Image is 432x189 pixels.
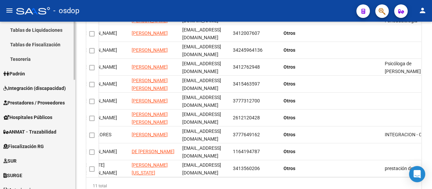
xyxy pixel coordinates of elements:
span: [PERSON_NAME] [132,132,168,137]
span: INTEGRACION - CET [385,132,427,137]
span: Clara Paz López [81,115,117,120]
strong: Otros [283,64,295,70]
span: Federico Nicolas De Juanez [81,149,117,154]
mat-icon: menu [5,6,13,15]
span: Camila Florencia Rosalen [81,81,117,87]
span: Maria Paz Gonzalez [81,98,117,103]
span: Micaela Rohr [81,30,117,36]
strong: Otros [283,149,295,154]
span: [PERSON_NAME] [132,98,168,103]
span: 1164194787 [233,149,260,154]
span: karen_schischman089@hotmail.com [182,44,221,57]
span: - osdop [53,3,79,18]
span: ANMAT - Trazabilidad [3,128,56,136]
span: 3777312700 [233,98,260,103]
span: 3777649162 [233,132,260,137]
span: claraapazlopez@gmail.com [182,112,221,125]
span: Prestadores / Proveedores [3,99,65,107]
span: Agostina Torrente [81,64,117,70]
span: torrenteagostina@gmail.com [182,61,221,74]
span: 3415463597 [233,81,260,87]
strong: Otros [283,98,295,103]
strong: Otros [283,47,295,53]
span: colorescet@gmail.com [182,128,221,142]
span: 3413560206 [233,166,260,171]
mat-icon: person [418,6,427,15]
span: virtrossero@gmail.com [182,162,221,175]
span: 2612120428 [233,115,260,120]
span: 3412007607 [233,30,260,36]
span: Padrón [3,70,25,77]
strong: Otros [283,115,295,120]
span: fededejuanez@gmail.com [182,145,221,159]
strong: Otros [283,81,295,87]
span: miquitarohr@gmail.com [182,27,221,40]
span: rosalencamila@gmail.com [182,78,221,91]
span: Fiscalización RG [3,143,44,150]
strong: Otros [283,30,295,36]
span: [PERSON_NAME] [132,64,168,70]
span: SUR [3,157,17,165]
span: [PERSON_NAME] [PERSON_NAME] [132,112,168,125]
span: Virginia Beatriz Trossero [81,162,117,175]
span: DE [PERSON_NAME] [132,149,174,154]
span: [PERSON_NAME][US_STATE] [132,162,168,175]
span: 3412762948 [233,64,260,70]
span: Integración (discapacidad) [3,85,66,92]
div: Open Intercom Messenger [409,166,425,182]
span: Karen Paula Schischman [81,47,117,53]
span: Mariapazgonzalez.psp@gmail.com [182,95,221,108]
span: prestación de apoyo [385,166,427,171]
span: 34245964136 [233,47,263,53]
strong: Otros [283,132,295,137]
span: Hospitales Públicos [3,114,52,121]
span: [PERSON_NAME] [132,30,168,36]
span: SURGE [3,172,22,179]
span: Psicóloga de [PERSON_NAME] [385,61,421,74]
strong: Otros [283,166,295,171]
span: [PERSON_NAME] [132,47,168,53]
span: [PERSON_NAME] [PERSON_NAME] [132,78,168,91]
